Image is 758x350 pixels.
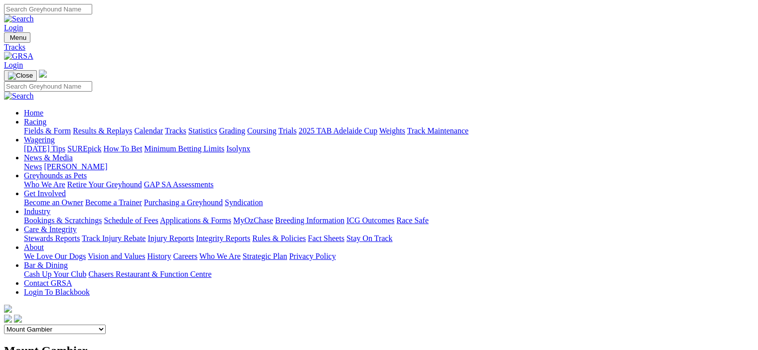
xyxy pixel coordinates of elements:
a: Who We Are [24,180,65,189]
a: Fact Sheets [308,234,344,242]
img: Search [4,14,34,23]
div: News & Media [24,162,754,171]
a: Racing [24,117,46,126]
a: [PERSON_NAME] [44,162,107,171]
div: Industry [24,216,754,225]
a: Track Injury Rebate [82,234,146,242]
a: Integrity Reports [196,234,250,242]
a: 2025 TAB Adelaide Cup [299,126,377,135]
a: How To Bet [104,144,143,153]
a: Fields & Form [24,126,71,135]
a: Careers [173,252,197,260]
a: Login [4,23,23,32]
a: Tracks [4,43,754,52]
img: facebook.svg [4,315,12,323]
button: Toggle navigation [4,32,30,43]
a: Login To Blackbook [24,288,90,296]
a: Statistics [188,126,217,135]
img: logo-grsa-white.png [39,70,47,78]
a: Tracks [165,126,186,135]
a: Privacy Policy [289,252,336,260]
span: Menu [10,34,26,41]
a: Trials [278,126,297,135]
a: Schedule of Fees [104,216,158,225]
a: Retire Your Greyhound [67,180,142,189]
img: Close [8,72,33,80]
div: Wagering [24,144,754,153]
a: Home [24,109,43,117]
a: ICG Outcomes [346,216,394,225]
a: News [24,162,42,171]
a: Greyhounds as Pets [24,171,87,180]
img: logo-grsa-white.png [4,305,12,313]
a: Weights [379,126,405,135]
div: About [24,252,754,261]
a: News & Media [24,153,73,162]
a: Injury Reports [148,234,194,242]
div: Racing [24,126,754,135]
a: Track Maintenance [407,126,468,135]
a: Care & Integrity [24,225,77,233]
a: Become an Owner [24,198,83,207]
img: Search [4,92,34,101]
a: Breeding Information [275,216,344,225]
a: Syndication [225,198,263,207]
a: MyOzChase [233,216,273,225]
a: Coursing [247,126,277,135]
a: Become a Trainer [85,198,142,207]
a: Isolynx [226,144,250,153]
a: Stewards Reports [24,234,80,242]
div: Greyhounds as Pets [24,180,754,189]
a: [DATE] Tips [24,144,65,153]
img: twitter.svg [14,315,22,323]
a: Vision and Values [88,252,145,260]
a: Calendar [134,126,163,135]
a: History [147,252,171,260]
a: Results & Replays [73,126,132,135]
a: Wagering [24,135,55,144]
a: Stay On Track [346,234,392,242]
img: GRSA [4,52,33,61]
a: Race Safe [396,216,428,225]
a: SUREpick [67,144,101,153]
a: Industry [24,207,50,216]
div: Bar & Dining [24,270,754,279]
div: Care & Integrity [24,234,754,243]
button: Toggle navigation [4,70,37,81]
div: Get Involved [24,198,754,207]
a: Minimum Betting Limits [144,144,224,153]
a: Grading [219,126,245,135]
a: Bookings & Scratchings [24,216,102,225]
a: Rules & Policies [252,234,306,242]
a: GAP SA Assessments [144,180,214,189]
a: We Love Our Dogs [24,252,86,260]
a: Cash Up Your Club [24,270,86,278]
a: Strategic Plan [243,252,287,260]
input: Search [4,4,92,14]
a: Applications & Forms [160,216,231,225]
a: Who We Are [199,252,241,260]
a: Contact GRSA [24,279,72,287]
a: Login [4,61,23,69]
a: Purchasing a Greyhound [144,198,223,207]
a: Bar & Dining [24,261,68,269]
input: Search [4,81,92,92]
a: Get Involved [24,189,66,198]
a: Chasers Restaurant & Function Centre [88,270,211,278]
a: About [24,243,44,251]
